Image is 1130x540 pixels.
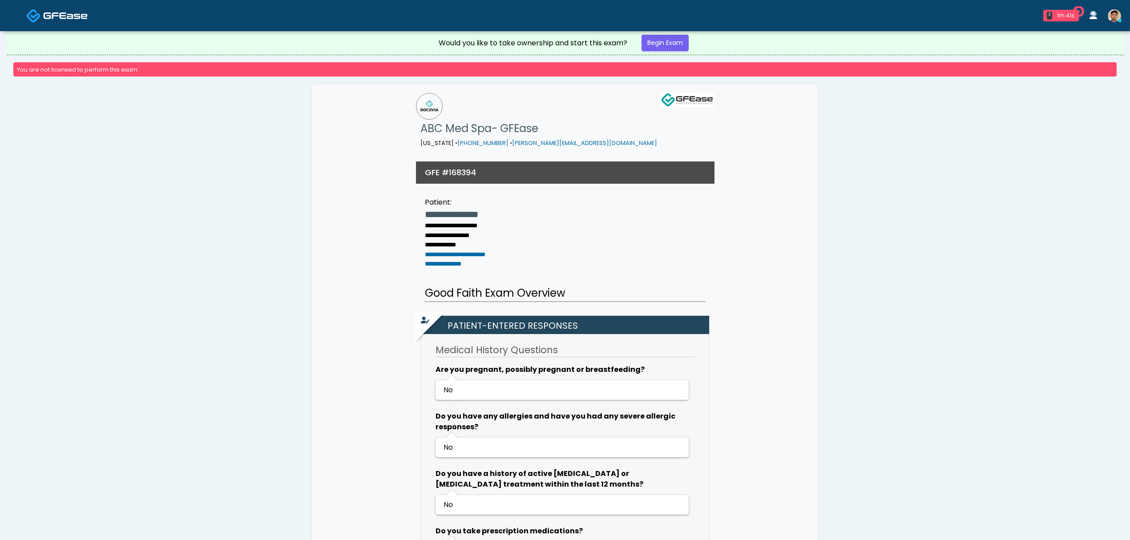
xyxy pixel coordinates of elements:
h2: Good Faith Exam Overview [425,285,706,302]
div: 2 [1047,12,1052,20]
div: Would you like to take ownership and start this exam? [439,38,627,48]
span: • [510,139,512,147]
h2: Patient-entered Responses [425,316,709,334]
a: [PHONE_NUMBER] [457,139,508,147]
span: No [444,500,453,510]
b: Do you have a history of active [MEDICAL_DATA] or [MEDICAL_DATA] treatment within the last 12 mon... [436,468,643,489]
b: Do you have any allergies and have you had any severe allergic responses? [436,411,675,432]
img: GFEase Logo [661,93,714,107]
div: Patient: [425,197,485,208]
span: • [455,139,457,147]
img: ABC Med Spa- GFEase [416,93,443,120]
span: No [444,385,453,395]
img: Docovia [43,11,88,20]
h1: ABC Med Spa- GFEase [420,120,657,137]
a: [PERSON_NAME][EMAIL_ADDRESS][DOMAIN_NAME] [512,139,657,147]
a: 2 1m 41s [1038,6,1084,25]
h3: GFE #168394 [425,167,476,178]
small: You are not licensed to perform this exam. [17,66,139,73]
small: [US_STATE] [420,139,657,147]
img: Docovia [26,8,41,23]
a: Docovia [26,1,88,30]
a: Begin Exam [642,35,689,51]
div: 1m 41s [1056,12,1075,20]
b: Are you pregnant, possibly pregnant or breastfeeding? [436,364,645,375]
span: No [444,442,453,452]
b: Do you take prescription medications? [436,526,583,536]
h3: Medical History Questions [436,343,694,357]
img: Kenner Medina [1108,9,1121,23]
